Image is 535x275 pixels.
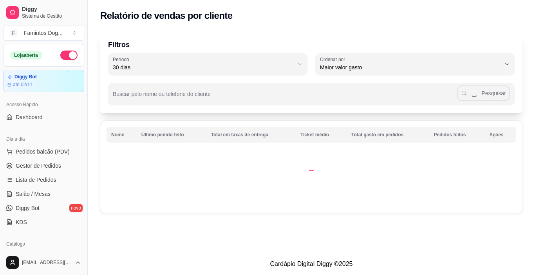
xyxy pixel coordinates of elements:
div: Dia a dia [3,133,84,145]
span: Sistema de Gestão [22,13,81,19]
span: KDS [16,218,27,226]
div: Acesso Rápido [3,98,84,111]
div: Catálogo [3,238,84,250]
button: Ordenar porMaior valor gasto [315,53,515,75]
span: F [10,29,18,37]
span: Gestor de Pedidos [16,162,61,170]
div: Famintos Dog ... [24,29,63,37]
div: Loading [307,163,315,171]
span: Diggy [22,6,81,13]
span: Lista de Pedidos [16,176,56,184]
button: Select a team [3,25,84,41]
button: Período30 dias [108,53,307,75]
a: DiggySistema de Gestão [3,3,84,22]
span: Salão / Mesas [16,190,51,198]
button: [EMAIL_ADDRESS][DOMAIN_NAME] [3,253,84,272]
a: Lista de Pedidos [3,174,84,186]
p: Filtros [108,39,515,50]
input: Buscar pelo nome ou telefone do cliente [113,93,457,101]
span: Dashboard [16,113,43,121]
a: Gestor de Pedidos [3,159,84,172]
article: Diggy Bot [14,74,37,80]
span: Pedidos balcão (PDV) [16,148,70,156]
footer: Cardápio Digital Diggy © 2025 [88,253,535,275]
button: Alterar Status [60,51,78,60]
span: 30 dias [113,63,293,71]
a: KDS [3,216,84,228]
a: Diggy Botnovo [3,202,84,214]
a: Diggy Botaté 02/11 [3,70,84,92]
span: Maior valor gasto [320,63,501,71]
div: Loja aberta [10,51,42,60]
span: [EMAIL_ADDRESS][DOMAIN_NAME] [22,259,72,266]
span: Diggy Bot [16,204,40,212]
a: Dashboard [3,111,84,123]
button: Pedidos balcão (PDV) [3,145,84,158]
article: até 02/11 [13,81,33,88]
label: Período [113,56,132,63]
a: Salão / Mesas [3,188,84,200]
h2: Relatório de vendas por cliente [100,9,233,22]
label: Ordenar por [320,56,348,63]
